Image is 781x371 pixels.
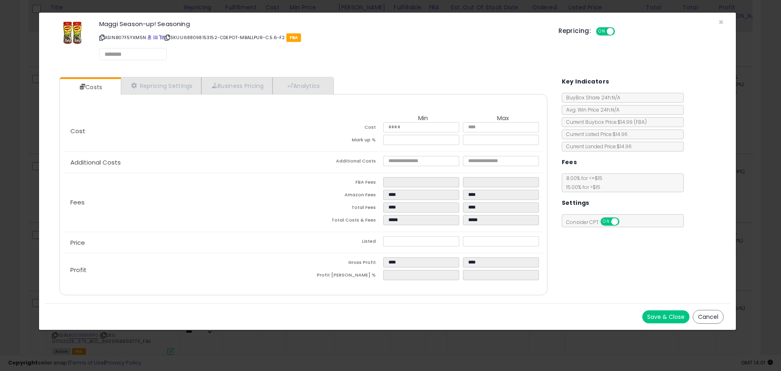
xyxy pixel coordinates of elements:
span: ON [601,218,611,225]
p: Price [64,239,303,246]
h5: Settings [562,198,589,208]
td: Total Fees [303,202,383,215]
h5: Fees [562,157,577,167]
p: Profit [64,267,303,273]
td: Amazon Fees [303,190,383,202]
p: ASIN: B07F5YXM5N | SKU: U688098153152-CDEPOT-MBALLPUR-C.5.6-F2 [99,31,546,44]
a: All offer listings [153,34,158,41]
span: ON [597,28,607,35]
h3: Maggi Season-up! Seasoning [99,21,546,27]
button: Save & Close [642,310,689,323]
td: Total Costs & Fees [303,215,383,228]
a: BuyBox page [147,34,152,41]
p: Additional Costs [64,159,303,166]
span: ( FBA ) [634,119,647,125]
a: Costs [60,79,120,95]
button: Cancel [693,310,724,324]
span: Consider CPT: [562,219,630,226]
a: Your listing only [159,34,164,41]
img: 513r+iZ4zvL._SL60_.jpg [63,21,82,45]
td: Gross Profit [303,257,383,270]
a: Analytics [273,77,333,94]
td: Profit [PERSON_NAME] % [303,270,383,283]
td: Cost [303,122,383,135]
p: Fees [64,199,303,206]
td: Listed [303,236,383,249]
p: Cost [64,128,303,134]
span: Current Buybox Price: [562,119,647,125]
a: Business Pricing [201,77,273,94]
span: 8.00 % for <= $15 [562,175,602,191]
span: $14.99 [617,119,647,125]
span: Current Landed Price: $14.96 [562,143,632,150]
a: Repricing Settings [121,77,201,94]
td: Mark up % [303,135,383,147]
span: Avg. Win Price 24h: N/A [562,106,620,113]
h5: Repricing: [558,28,591,34]
th: Max [463,115,543,122]
span: OFF [618,218,631,225]
td: FBA Fees [303,177,383,190]
span: FBA [286,33,301,42]
span: 15.00 % for > $15 [562,184,600,191]
span: × [718,16,724,28]
span: Current Listed Price: $14.96 [562,131,628,138]
span: BuyBox Share 24h: N/A [562,94,620,101]
span: OFF [614,28,627,35]
h5: Key Indicators [562,77,609,87]
td: Additional Costs [303,156,383,169]
th: Min [383,115,463,122]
